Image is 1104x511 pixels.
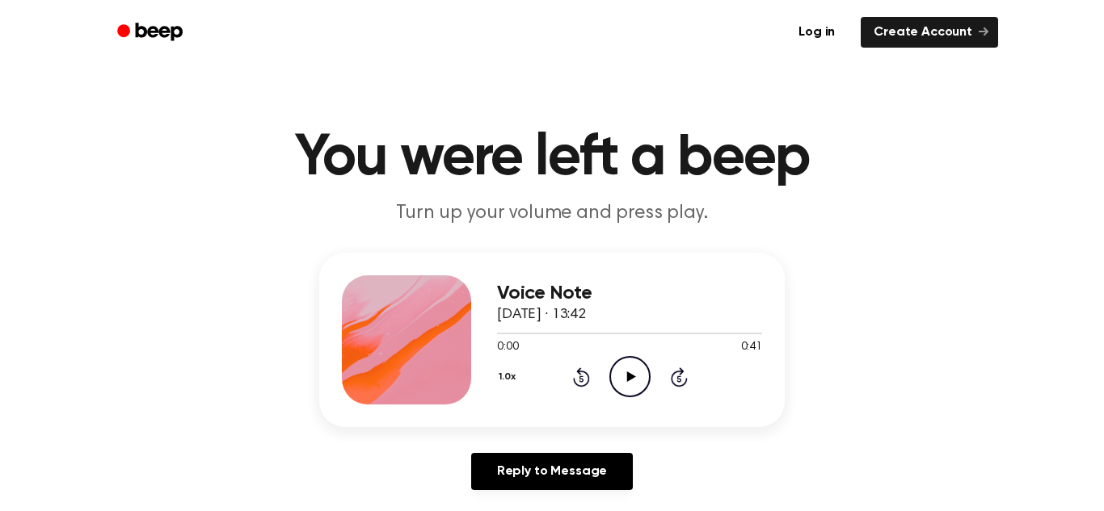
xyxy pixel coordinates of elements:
[106,17,197,48] a: Beep
[782,14,851,51] a: Log in
[497,283,762,304] h3: Voice Note
[741,339,762,356] span: 0:41
[497,339,518,356] span: 0:00
[497,363,521,391] button: 1.0x
[242,200,862,227] p: Turn up your volume and press play.
[471,453,633,490] a: Reply to Message
[861,17,998,48] a: Create Account
[138,129,966,187] h1: You were left a beep
[497,308,586,322] span: [DATE] · 13:42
